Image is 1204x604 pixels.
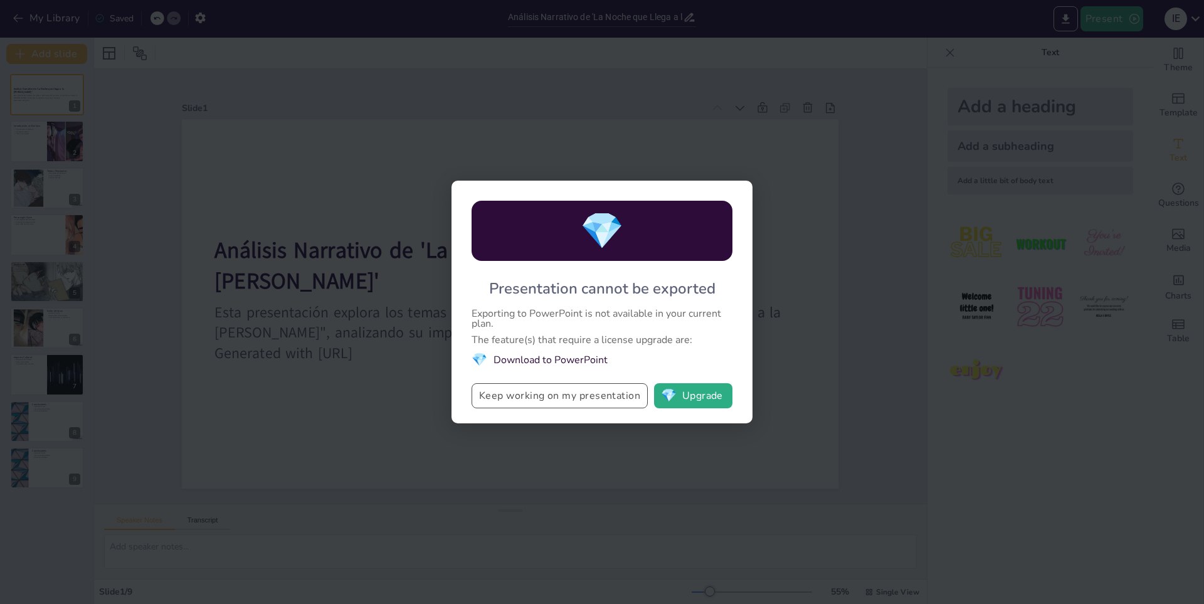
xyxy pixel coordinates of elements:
span: diamond [472,351,487,368]
div: Exporting to PowerPoint is not available in your current plan. [472,309,732,329]
button: diamondUpgrade [654,383,732,408]
span: diamond [580,207,624,255]
button: Keep working on my presentation [472,383,648,408]
div: The feature(s) that require a license upgrade are: [472,335,732,345]
span: diamond [661,389,677,402]
div: Presentation cannot be exported [489,278,716,299]
li: Download to PowerPoint [472,351,732,368]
